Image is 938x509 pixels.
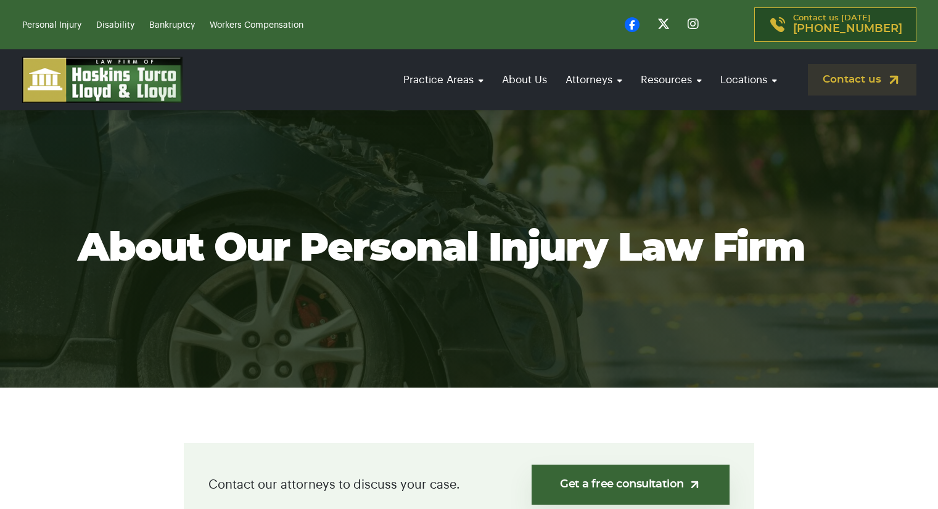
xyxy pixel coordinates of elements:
a: Attorneys [559,62,628,97]
a: Personal Injury [22,21,81,30]
img: arrow-up-right-light.svg [688,478,701,491]
span: [PHONE_NUMBER] [793,23,902,35]
a: Get a free consultation [532,465,730,505]
a: Resources [635,62,708,97]
a: Workers Compensation [210,21,303,30]
a: Contact us [808,64,916,96]
a: About Us [496,62,553,97]
p: Contact us [DATE] [793,14,902,35]
a: Practice Areas [397,62,490,97]
img: logo [22,57,183,103]
a: Locations [714,62,783,97]
a: Disability [96,21,134,30]
a: Bankruptcy [149,21,195,30]
h1: About Our Personal Injury Law Firm [78,227,861,271]
a: Contact us [DATE][PHONE_NUMBER] [754,7,916,42]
